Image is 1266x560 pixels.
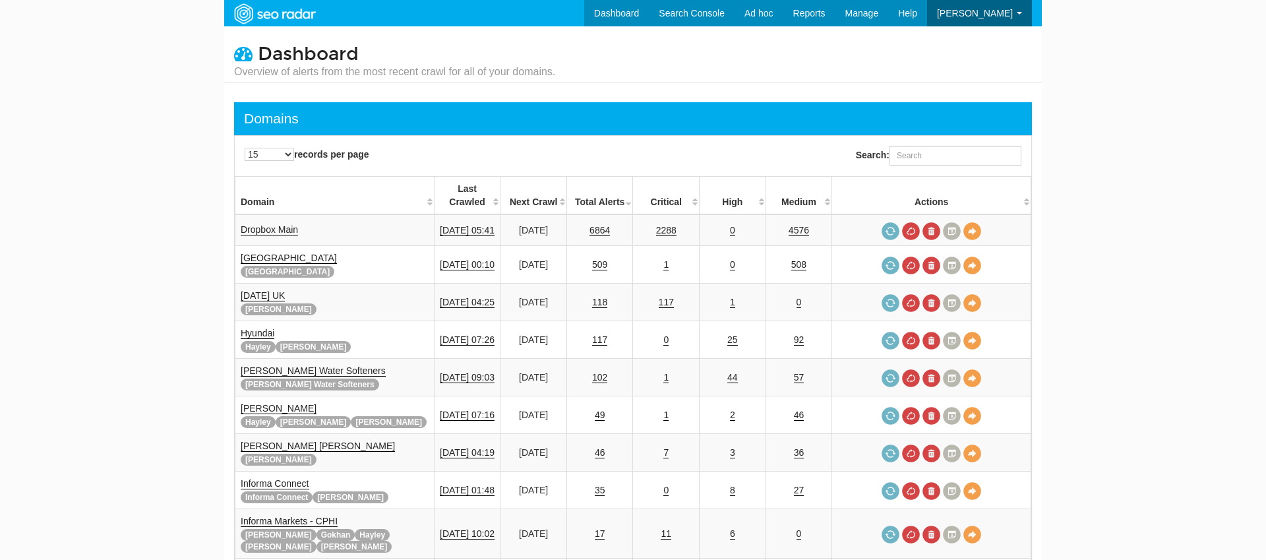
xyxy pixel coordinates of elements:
[882,294,899,312] a: Request a crawl
[922,257,940,274] a: Delete most recent audit
[500,396,567,434] td: [DATE]
[661,528,671,540] a: 11
[500,177,567,215] th: Next Crawl: activate to sort column descending
[592,372,607,383] a: 102
[902,222,920,240] a: Cancel in-progress audit
[241,541,316,553] span: [PERSON_NAME]
[794,334,804,346] a: 92
[245,148,294,161] select: records per page
[797,297,802,308] a: 0
[902,407,920,425] a: Cancel in-progress audit
[791,259,806,270] a: 508
[727,334,738,346] a: 25
[882,407,899,425] a: Request a crawl
[730,410,735,421] a: 2
[943,369,961,387] a: Crawl History
[730,447,735,458] a: 3
[744,8,773,18] span: Ad hoc
[882,257,899,274] a: Request a crawl
[440,297,495,308] a: [DATE] 04:25
[902,294,920,312] a: Cancel in-progress audit
[832,177,1031,215] th: Actions: activate to sort column ascending
[663,372,669,383] a: 1
[943,222,961,240] a: Crawl History
[500,472,567,509] td: [DATE]
[245,148,369,161] label: records per page
[440,334,495,346] a: [DATE] 07:26
[316,541,392,553] span: [PERSON_NAME]
[500,509,567,559] td: [DATE]
[244,109,299,129] div: Domains
[943,407,961,425] a: Crawl History
[797,528,802,540] a: 0
[440,259,495,270] a: [DATE] 00:10
[313,491,388,503] span: [PERSON_NAME]
[766,177,832,215] th: Medium: activate to sort column descending
[592,259,607,270] a: 509
[922,222,940,240] a: Delete most recent audit
[963,294,981,312] a: View Domain Overview
[663,334,669,346] a: 0
[589,225,610,236] a: 6864
[963,445,981,462] a: View Domain Overview
[235,177,435,215] th: Domain: activate to sort column ascending
[355,529,390,541] span: Hayley
[595,410,605,421] a: 49
[663,485,669,496] a: 0
[440,485,495,496] a: [DATE] 01:48
[882,222,899,240] a: Request a crawl
[241,416,276,428] span: Hayley
[856,146,1021,166] label: Search:
[595,528,605,540] a: 17
[316,529,355,541] span: Gokhan
[730,225,735,236] a: 0
[656,225,677,236] a: 2288
[241,328,274,339] a: Hyundai
[922,407,940,425] a: Delete most recent audit
[241,491,313,503] span: Informa Connect
[241,365,386,377] a: [PERSON_NAME] Water Softeners
[922,445,940,462] a: Delete most recent audit
[902,257,920,274] a: Cancel in-progress audit
[595,485,605,496] a: 35
[633,177,700,215] th: Critical: activate to sort column descending
[963,369,981,387] a: View Domain Overview
[882,526,899,544] a: Request a crawl
[440,447,495,458] a: [DATE] 04:19
[963,222,981,240] a: View Domain Overview
[794,410,804,421] a: 46
[500,214,567,246] td: [DATE]
[789,225,809,236] a: 4576
[922,526,940,544] a: Delete most recent audit
[663,410,669,421] a: 1
[902,445,920,462] a: Cancel in-progress audit
[241,224,298,235] a: Dropbox Main
[793,8,826,18] span: Reports
[902,332,920,350] a: Cancel in-progress audit
[241,478,309,489] a: Informa Connect
[902,482,920,500] a: Cancel in-progress audit
[794,485,804,496] a: 27
[276,416,351,428] span: [PERSON_NAME]
[500,284,567,321] td: [DATE]
[241,266,334,278] span: [GEOGRAPHIC_DATA]
[963,526,981,544] a: View Domain Overview
[258,43,359,65] span: Dashboard
[440,372,495,383] a: [DATE] 09:03
[943,482,961,500] a: Crawl History
[440,225,495,236] a: [DATE] 05:41
[882,445,899,462] a: Request a crawl
[963,257,981,274] a: View Domain Overview
[943,294,961,312] a: Crawl History
[566,177,633,215] th: Total Alerts: activate to sort column ascending
[663,447,669,458] a: 7
[963,407,981,425] a: View Domain Overview
[500,434,567,472] td: [DATE]
[592,334,607,346] a: 117
[434,177,500,215] th: Last Crawled: activate to sort column descending
[730,259,735,270] a: 0
[794,447,804,458] a: 36
[730,297,735,308] a: 1
[241,441,395,452] a: [PERSON_NAME] [PERSON_NAME]
[229,2,320,26] img: SEORadar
